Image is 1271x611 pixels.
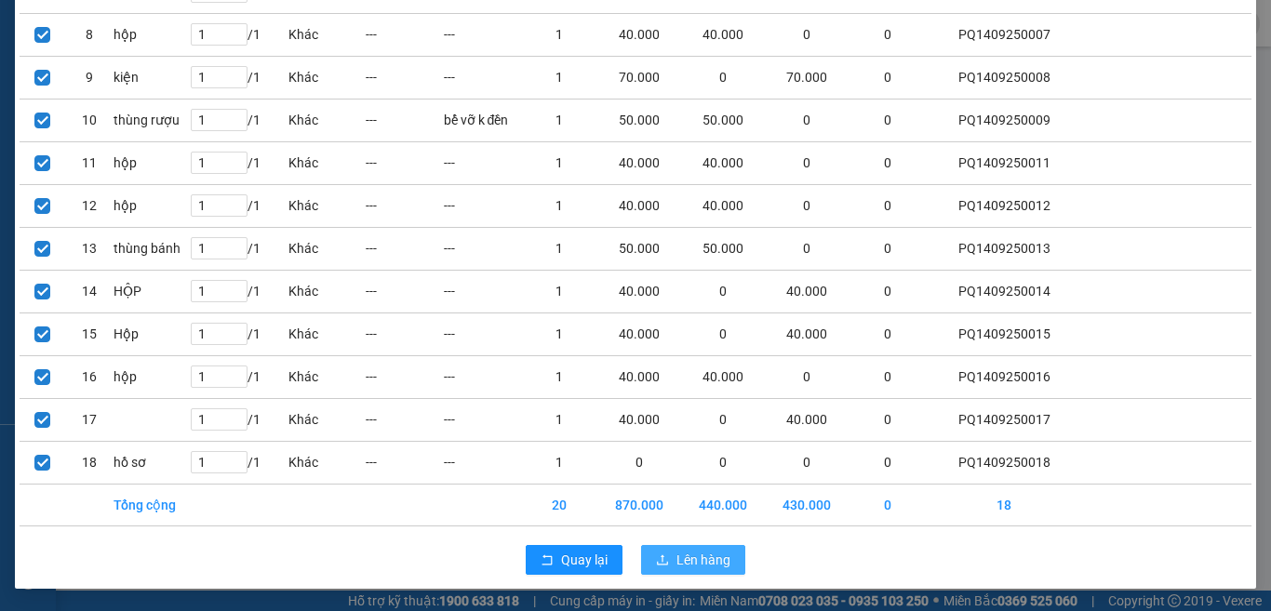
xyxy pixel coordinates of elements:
td: / 1 [190,99,288,141]
td: PQ1409250017 [926,398,1082,441]
td: / 1 [190,56,288,99]
td: Khác [288,312,365,355]
td: 0 [849,270,926,312]
td: 1 [520,13,597,56]
td: PQ1409250011 [926,141,1082,184]
td: 8 [66,13,113,56]
td: / 1 [190,441,288,484]
td: 40.000 [597,355,681,398]
td: PQ1409250009 [926,99,1082,141]
td: 13 [66,227,113,270]
td: 0 [849,355,926,398]
td: 0 [597,441,681,484]
td: Hộp [113,312,190,355]
td: / 1 [190,355,288,398]
td: 1 [520,312,597,355]
td: --- [443,441,520,484]
button: rollbackQuay lại [526,545,622,575]
td: hộp [113,141,190,184]
td: --- [365,398,442,441]
td: 1 [520,355,597,398]
td: kiện [113,56,190,99]
td: / 1 [190,312,288,355]
td: 1 [520,56,597,99]
td: --- [443,184,520,227]
td: --- [443,312,520,355]
td: Khác [288,355,365,398]
td: 0 [765,141,849,184]
td: --- [443,270,520,312]
td: 0 [849,56,926,99]
td: Khác [288,13,365,56]
td: PQ1409250007 [926,13,1082,56]
td: 0 [765,99,849,141]
td: 14 [66,270,113,312]
td: / 1 [190,184,288,227]
td: thùng rượu [113,99,190,141]
td: 0 [849,484,926,525]
td: 40.000 [765,312,849,355]
td: 1 [520,398,597,441]
td: 1 [520,184,597,227]
td: / 1 [190,227,288,270]
td: 20 [520,484,597,525]
td: --- [365,312,442,355]
td: Khác [288,398,365,441]
td: PQ1409250014 [926,270,1082,312]
td: PQ1409250008 [926,56,1082,99]
td: --- [365,141,442,184]
td: PQ1409250018 [926,441,1082,484]
td: 0 [765,184,849,227]
td: / 1 [190,13,288,56]
td: hộp [113,355,190,398]
td: --- [443,227,520,270]
td: PQ1409250013 [926,227,1082,270]
td: 0 [849,99,926,141]
td: / 1 [190,270,288,312]
td: 50.000 [597,227,681,270]
td: 17 [66,398,113,441]
td: --- [365,355,442,398]
td: 0 [849,441,926,484]
td: 40.000 [765,270,849,312]
td: Khác [288,99,365,141]
td: --- [443,355,520,398]
td: hộp [113,13,190,56]
td: 0 [681,398,765,441]
td: 16 [66,355,113,398]
td: --- [365,13,442,56]
td: --- [443,13,520,56]
td: bể vỡ k đền [443,99,520,141]
td: --- [365,441,442,484]
td: 0 [765,355,849,398]
td: 15 [66,312,113,355]
span: upload [656,553,669,568]
td: 40.000 [681,355,765,398]
td: 10 [66,99,113,141]
td: Khác [288,141,365,184]
td: 70.000 [597,56,681,99]
td: Tổng cộng [113,484,190,525]
td: 870.000 [597,484,681,525]
td: 18 [66,441,113,484]
td: 70.000 [765,56,849,99]
td: 40.000 [597,13,681,56]
td: Khác [288,270,365,312]
span: rollback [541,553,554,568]
td: 0 [849,141,926,184]
td: --- [365,184,442,227]
td: 1 [520,227,597,270]
span: Lên hàng [676,550,730,570]
td: PQ1409250015 [926,312,1082,355]
span: Quay lại [561,550,608,570]
td: 0 [681,312,765,355]
td: 1 [520,441,597,484]
td: 50.000 [597,99,681,141]
td: 9 [66,56,113,99]
td: 0 [765,13,849,56]
td: PQ1409250012 [926,184,1082,227]
td: 40.000 [597,184,681,227]
td: 40.000 [597,141,681,184]
td: --- [365,56,442,99]
td: 0 [849,227,926,270]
